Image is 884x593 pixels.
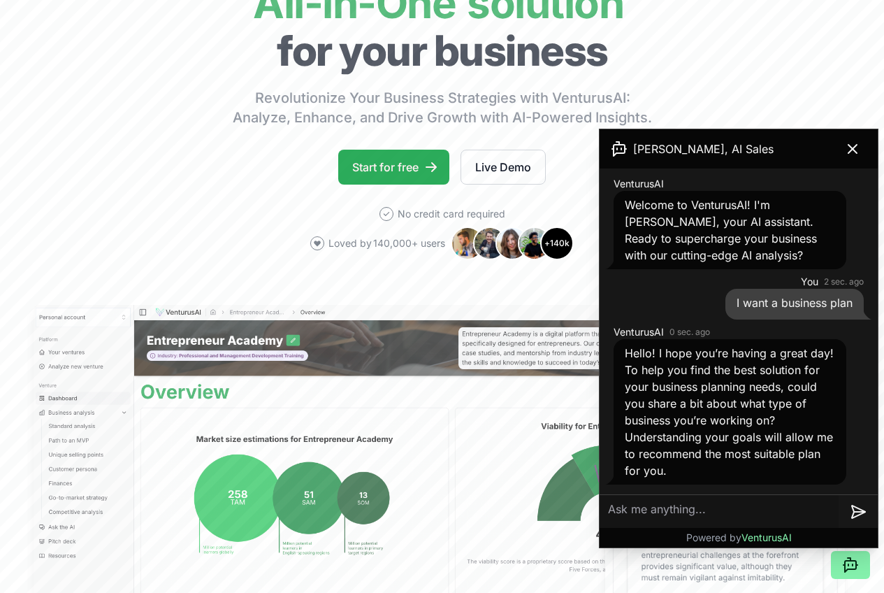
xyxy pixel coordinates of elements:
[338,150,449,185] a: Start for free
[625,198,817,262] span: Welcome to VenturusAI! I'm [PERSON_NAME], your AI assistant. Ready to supercharge your business w...
[824,276,864,287] time: 2 sec. ago
[614,177,664,191] span: VenturusAI
[801,275,818,289] span: You
[737,296,853,310] span: I want a business plan
[686,531,792,545] p: Powered by
[633,141,774,157] span: [PERSON_NAME], AI Sales
[625,346,834,478] span: Hello! I hope you’re having a great day! To help you find the best solution for your business pla...
[451,227,484,260] img: Avatar 1
[495,227,529,260] img: Avatar 3
[473,227,507,260] img: Avatar 2
[669,327,710,338] time: 0 sec. ago
[518,227,551,260] img: Avatar 4
[614,325,664,339] span: VenturusAI
[461,150,546,185] a: Live Demo
[741,531,792,543] span: VenturusAI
